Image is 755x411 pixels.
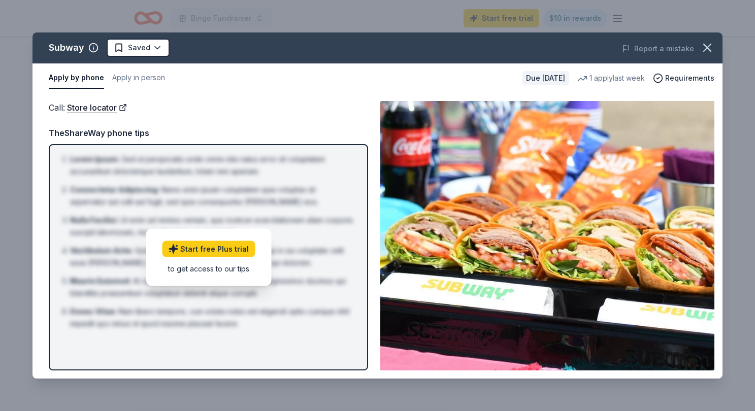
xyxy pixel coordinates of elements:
[622,43,694,55] button: Report a mistake
[70,277,131,285] span: Mauris Euismod :
[70,184,353,208] li: Nemo enim ipsam voluptatem quia voluptas sit aspernatur aut odit aut fugit, sed quia consequuntur...
[70,275,353,299] li: At vero eos et accusamus et iusto odio dignissimos ducimus qui blanditiis praesentium voluptatum ...
[70,305,353,330] li: Nam libero tempore, cum soluta nobis est eligendi optio cumque nihil impedit quo minus id quod ma...
[49,67,104,89] button: Apply by phone
[128,42,150,54] span: Saved
[107,39,170,57] button: Saved
[70,155,120,163] span: Lorem Ipsum :
[577,72,645,84] div: 1 apply last week
[70,214,353,238] li: Ut enim ad minima veniam, quis nostrum exercitationem ullam corporis suscipit laboriosam, nisi ut...
[49,101,368,114] div: Call :
[112,67,165,89] button: Apply in person
[162,241,255,257] a: Start free Plus trial
[49,40,84,56] div: Subway
[70,216,118,224] span: Nulla Facilisi :
[162,263,255,273] div: to get access to our tips
[70,307,117,316] span: Donec Vitae :
[665,72,714,84] span: Requirements
[653,72,714,84] button: Requirements
[522,71,569,85] div: Due [DATE]
[70,246,133,255] span: Vestibulum Ante :
[70,245,353,269] li: Quis autem vel eum iure reprehenderit qui in ea voluptate velit esse [PERSON_NAME] nihil molestia...
[380,101,714,370] img: Image for Subway
[49,126,368,140] div: TheShareWay phone tips
[70,153,353,178] li: Sed ut perspiciatis unde omnis iste natus error sit voluptatem accusantium doloremque laudantium,...
[67,101,127,114] a: Store locator
[70,185,159,194] span: Consectetur Adipiscing :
